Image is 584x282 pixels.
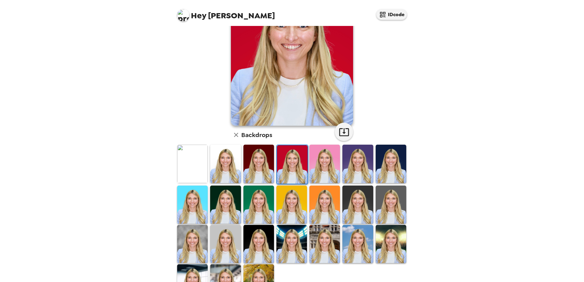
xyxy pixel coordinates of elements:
[177,9,189,21] img: profile pic
[177,145,208,183] img: Original
[241,130,272,140] h6: Backdrops
[376,9,407,20] button: IDcode
[191,10,206,21] span: Hey
[177,6,275,20] span: [PERSON_NAME]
